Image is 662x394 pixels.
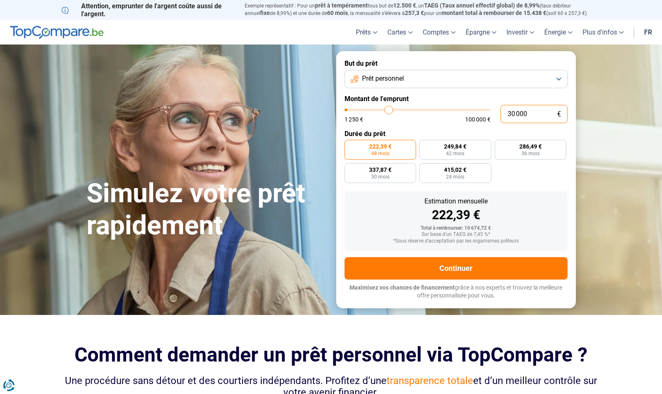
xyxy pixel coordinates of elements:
[87,178,326,242] h1: Simulez votre prêt rapidement
[245,2,601,17] p: Exemple représentatif : Pour un tous but de , un (taux débiteur annuel de 8,99%) et une durée de ...
[465,116,491,122] span: 100 000 €
[315,2,368,9] span: prêt à tempérament
[521,151,540,156] span: 36 mois
[446,151,464,156] span: 42 mois
[351,209,561,221] div: 222,39 €
[371,151,389,156] span: 48 mois
[578,20,629,45] a: Plus d'infos
[62,2,235,18] p: Attention, emprunter de l'argent coûte aussi de l'argent.
[62,343,601,366] h2: Comment demander un prêt personnel via TopCompare ?
[405,10,424,16] span: 257,3 €
[444,144,466,149] span: 249,84 €
[345,257,568,280] button: Continuer
[351,20,382,45] a: Prêts
[369,167,392,173] span: 337,87 €
[501,20,539,45] a: Investir
[345,284,568,300] p: grâce à nos experts et trouvez la meilleure offre personnalisée pour vous.
[351,232,561,238] div: Sur base d'un TAEG de 7,45 %*
[345,116,363,122] span: 1 250 €
[327,10,348,16] span: 60 mois
[351,238,561,244] div: *Sous réserve d'acceptation par les organismes prêteurs
[351,225,561,231] div: Total à rembourser: 10 674,72 €
[345,95,568,103] label: Montant de l'emprunt
[461,20,501,45] a: Épargne
[345,59,568,67] label: But du prêt
[371,174,389,179] span: 30 mois
[557,111,561,118] span: €
[393,2,416,9] span: 12.500 €
[362,74,404,83] span: Prêt personnel
[351,198,561,205] div: Estimation mensuelle
[441,10,546,16] span: montant total à rembourser de 15.438 €
[446,174,464,179] span: 24 mois
[418,20,461,45] a: Comptes
[519,144,542,149] span: 286,49 €
[350,284,455,291] span: Maximisez vos chances de financement
[387,375,473,387] span: transparence totale
[444,167,466,173] span: 415,02 €
[345,70,568,88] button: Prêt personnel
[345,130,568,138] label: Durée du prêt
[260,10,270,16] span: fixe
[539,20,578,45] a: Énergie
[424,2,540,9] span: TAEG (Taux annuel effectif global) de 8,99%
[10,26,104,39] img: TopCompare
[382,20,418,45] a: Cartes
[369,144,392,149] span: 222,39 €
[639,20,657,45] a: fr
